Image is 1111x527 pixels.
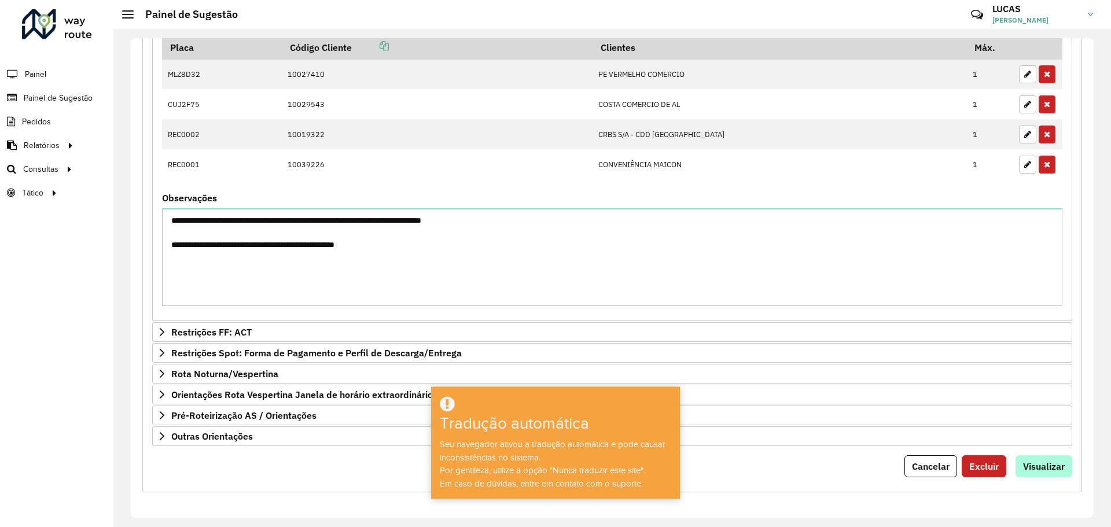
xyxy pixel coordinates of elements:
button: Cancelar [904,455,957,477]
font: Em caso de dúvidas, entre em contato com o suporte. [440,479,643,488]
font: Clientes [601,42,635,53]
font: Relatórios [24,141,60,150]
font: 10019322 [288,130,325,139]
a: Restrições Spot: Forma de Pagamento e Perfil de Descarga/Entrega [152,343,1072,363]
font: 1 [973,160,977,169]
a: Contato Rápido [965,2,989,27]
a: Pré-Roteirização AS / Orientações [152,406,1072,425]
font: PE VERMELHO COMERCIO [598,69,685,79]
font: 1 [973,99,977,109]
font: Orientações Rota Vespertina Janela de horário extraordinário [171,389,433,400]
font: REC0001 [168,160,200,169]
font: Consultas [23,165,58,174]
font: Placa [170,42,194,53]
font: Máx. [974,42,995,53]
font: Pré-Roteirização AS / Orientações [171,410,317,421]
font: Código Cliente [290,42,352,53]
button: Visualizar [1016,455,1072,477]
font: Tático [22,189,43,197]
a: Copiar [352,40,389,51]
font: Observações [162,192,217,204]
font: Seu navegador ativou a tradução automática e pode causar inconsistências no sistema. [440,440,665,462]
font: [PERSON_NAME] [992,16,1049,24]
font: Outras Orientações [171,430,253,442]
font: 10027410 [288,69,325,79]
font: CUJ2F75 [168,99,200,109]
font: 1 [973,130,977,139]
font: Excluir [969,460,999,472]
font: Visualizar [1023,460,1065,472]
font: 1 [973,69,977,79]
font: CONVENIÊNCIA MAICON [598,160,682,169]
font: 10029543 [288,99,325,109]
font: REC0002 [168,130,200,139]
font: Painel de Sugestão [24,94,93,102]
font: Rota Noturna/Vespertina [171,368,278,379]
font: CRBS S/A - CDD [GEOGRAPHIC_DATA] [598,130,724,139]
font: LUCAS [992,3,1021,14]
a: Rota Noturna/Vespertina [152,364,1072,384]
font: 10039226 [288,160,325,169]
button: Excluir [962,455,1006,477]
font: Cancelar [912,460,950,472]
font: Painel de Sugestão [145,8,238,21]
font: Por gentileza, utilize a opção "Nunca traduzir este site". [440,466,645,475]
font: Restrições Spot: Forma de Pagamento e Perfil de Descarga/Entrega [171,347,462,359]
font: Tradução automática [440,415,589,433]
font: MLZ8D32 [168,69,200,79]
font: COSTA COMERCIO DE AL [598,99,680,109]
font: Painel [25,70,46,79]
a: Orientações Rota Vespertina Janela de horário extraordinário [152,385,1072,404]
a: Restrições FF: ACT [152,322,1072,342]
a: Outras Orientações [152,426,1072,446]
font: Restrições FF: ACT [171,326,252,338]
font: Pedidos [22,117,51,126]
